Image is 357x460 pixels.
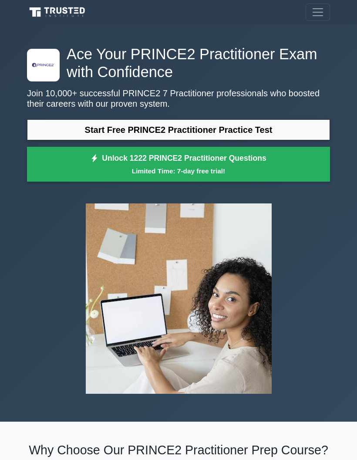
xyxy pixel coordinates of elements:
h2: Why Choose Our PRINCE2 Practitioner Prep Course? [27,443,330,457]
button: Toggle navigation [306,3,330,21]
h1: Ace Your PRINCE2 Practitioner Exam with Confidence [27,45,330,81]
p: Join 10,000+ successful PRINCE2 7 Practitioner professionals who boosted their careers with our p... [27,88,330,109]
a: Start Free PRINCE2 Practitioner Practice Test [27,119,330,140]
small: Limited Time: 7-day free trial! [38,166,319,176]
a: Unlock 1222 PRINCE2 Practitioner QuestionsLimited Time: 7-day free trial! [27,147,330,182]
